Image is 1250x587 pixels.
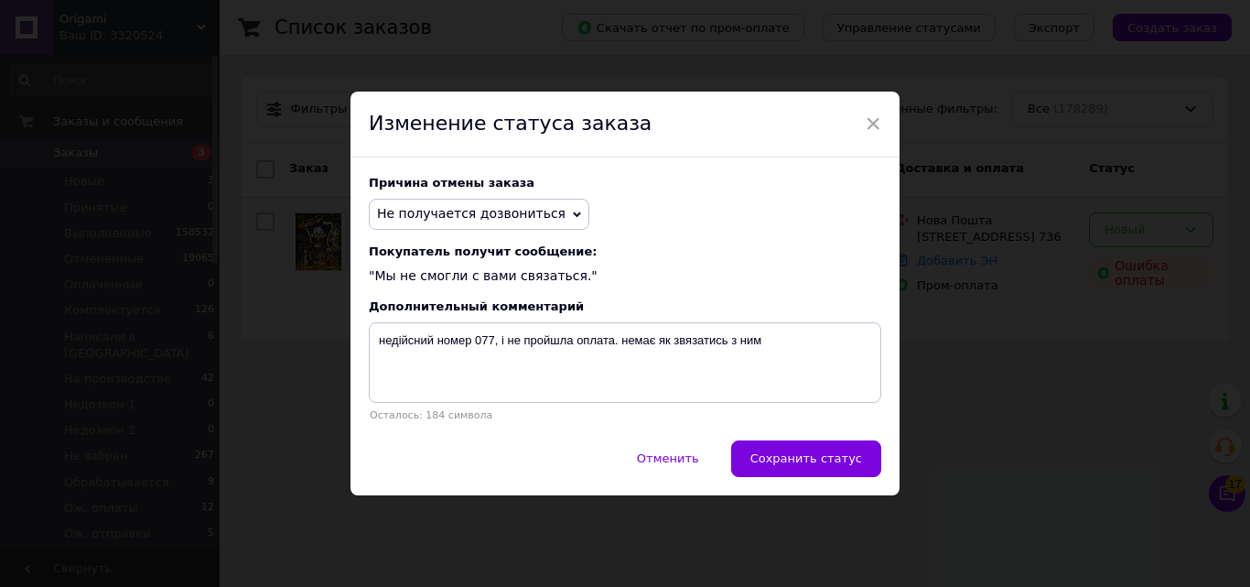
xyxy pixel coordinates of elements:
[369,245,881,258] span: Покупатель получит сообщение:
[369,299,881,313] div: Дополнительный комментарий
[750,451,862,465] span: Сохранить статус
[731,440,881,477] button: Сохранить статус
[618,440,718,477] button: Отменить
[369,245,881,286] div: "Мы не смогли с вами связаться."
[369,176,881,190] div: Причина отмены заказа
[369,322,881,403] textarea: недійсний номер 077, і не пройшла оплата. немає як звязатись з ним
[637,451,699,465] span: Отменить
[377,206,566,221] span: Не получается дозвониться
[369,409,881,421] p: Осталось: 184 символа
[350,92,900,158] div: Изменение статуса заказа
[865,108,881,139] span: ×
